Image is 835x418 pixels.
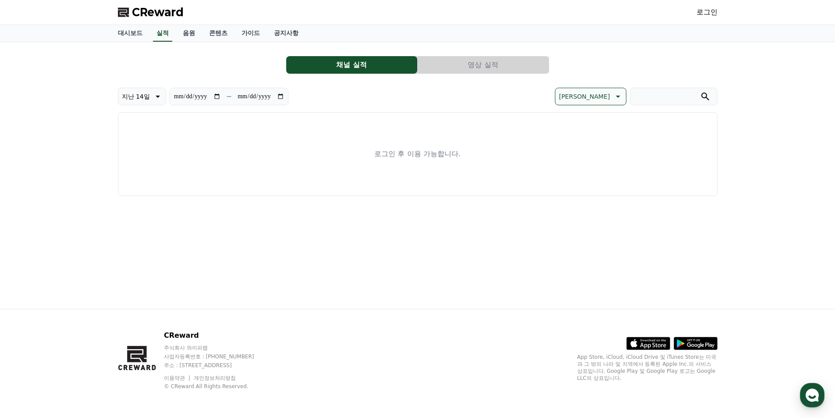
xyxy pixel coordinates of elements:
button: 지난 14일 [118,88,166,105]
p: 지난 14일 [122,90,150,103]
a: 가이드 [235,25,267,42]
a: 공지사항 [267,25,306,42]
p: App Store, iCloud, iCloud Drive 및 iTunes Store는 미국과 그 밖의 나라 및 지역에서 등록된 Apple Inc.의 서비스 상표입니다. Goo... [577,354,718,382]
a: 대화 [58,278,113,300]
span: 대화 [80,292,91,299]
span: CReward [132,5,184,19]
a: 대시보드 [111,25,149,42]
a: 이용약관 [164,375,192,381]
a: 홈 [3,278,58,300]
p: 사업자등록번호 : [PHONE_NUMBER] [164,353,271,360]
button: [PERSON_NAME] [555,88,626,105]
a: 설정 [113,278,168,300]
a: 실적 [153,25,172,42]
a: CReward [118,5,184,19]
p: ~ [226,91,232,102]
p: 로그인 후 이용 가능합니다. [374,149,460,159]
a: 채널 실적 [286,56,418,74]
a: 콘텐츠 [202,25,235,42]
p: CReward [164,330,271,341]
button: 영상 실적 [418,56,549,74]
p: 주식회사 와이피랩 [164,344,271,351]
span: 설정 [135,291,146,298]
span: 홈 [28,291,33,298]
p: © CReward All Rights Reserved. [164,383,271,390]
a: 음원 [176,25,202,42]
p: [PERSON_NAME] [559,90,610,103]
p: 주소 : [STREET_ADDRESS] [164,362,271,369]
a: 개인정보처리방침 [194,375,236,381]
button: 채널 실적 [286,56,417,74]
a: 로그인 [696,7,718,18]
